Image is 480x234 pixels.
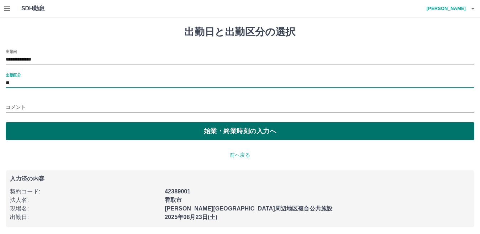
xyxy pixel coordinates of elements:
b: 香取市 [165,197,182,203]
b: 2025年08月23日(土) [165,214,217,220]
b: 42389001 [165,188,190,194]
p: 契約コード : [10,187,160,196]
button: 始業・終業時刻の入力へ [6,122,474,140]
p: 入力済の内容 [10,176,470,182]
p: 前へ戻る [6,151,474,159]
label: 出勤区分 [6,72,21,78]
b: [PERSON_NAME][GEOGRAPHIC_DATA]周辺地区複合公共施設 [165,206,332,212]
label: 出勤日 [6,49,17,54]
p: 法人名 : [10,196,160,204]
p: 現場名 : [10,204,160,213]
p: 出勤日 : [10,213,160,222]
h1: 出勤日と出勤区分の選択 [6,26,474,38]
